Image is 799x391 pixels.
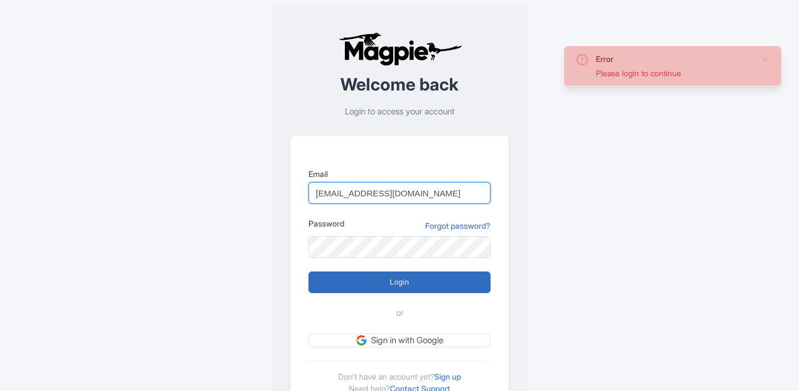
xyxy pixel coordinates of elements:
[396,307,403,320] span: or
[308,217,344,229] label: Password
[425,220,491,232] a: Forgot password?
[356,335,366,345] img: google.svg
[434,372,461,381] a: Sign up
[761,53,770,67] button: Close
[308,334,491,348] a: Sign in with Google
[308,182,491,204] input: you@example.com
[290,75,509,94] h2: Welcome back
[336,32,464,66] img: logo-ab69f6fb50320c5b225c76a69d11143b.png
[596,53,752,65] div: Error
[308,168,491,180] label: Email
[596,67,752,79] div: Please login to continue
[290,105,509,118] p: Login to access your account
[308,271,491,293] input: Login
